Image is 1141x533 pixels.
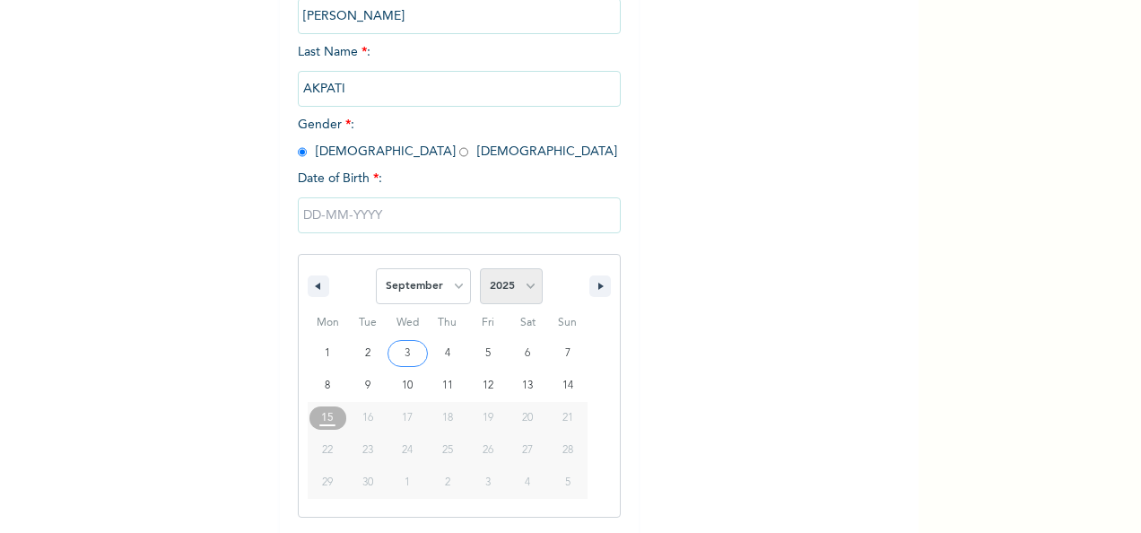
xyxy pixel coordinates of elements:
button: 19 [467,402,508,434]
button: 8 [308,370,348,402]
span: 4 [445,337,450,370]
button: 28 [547,434,588,467]
span: 9 [365,370,370,402]
button: 6 [508,337,548,370]
span: 25 [442,434,453,467]
button: 22 [308,434,348,467]
button: 24 [388,434,428,467]
span: 5 [485,337,491,370]
span: Tue [348,309,388,337]
span: 30 [362,467,373,499]
button: 15 [308,402,348,434]
span: 11 [442,370,453,402]
span: 13 [522,370,533,402]
span: 20 [522,402,533,434]
span: 12 [483,370,493,402]
span: 8 [325,370,330,402]
button: 25 [428,434,468,467]
span: 3 [405,337,410,370]
button: 26 [467,434,508,467]
span: Fri [467,309,508,337]
span: 15 [321,402,334,434]
button: 4 [428,337,468,370]
button: 16 [348,402,388,434]
button: 10 [388,370,428,402]
button: 9 [348,370,388,402]
span: 1 [325,337,330,370]
span: 19 [483,402,493,434]
span: Gender : [DEMOGRAPHIC_DATA] [DEMOGRAPHIC_DATA] [298,118,617,158]
span: 7 [565,337,570,370]
button: 27 [508,434,548,467]
button: 5 [467,337,508,370]
button: 23 [348,434,388,467]
span: 22 [322,434,333,467]
button: 13 [508,370,548,402]
input: DD-MM-YYYY [298,197,621,233]
button: 18 [428,402,468,434]
button: 7 [547,337,588,370]
button: 12 [467,370,508,402]
span: Sun [547,309,588,337]
button: 21 [547,402,588,434]
button: 20 [508,402,548,434]
span: 16 [362,402,373,434]
span: 10 [402,370,413,402]
span: 21 [562,402,573,434]
span: 17 [402,402,413,434]
span: Last Name : [298,46,621,95]
span: 26 [483,434,493,467]
span: Wed [388,309,428,337]
span: 23 [362,434,373,467]
span: 18 [442,402,453,434]
button: 2 [348,337,388,370]
span: Thu [428,309,468,337]
span: Date of Birth : [298,170,382,188]
span: 29 [322,467,333,499]
span: 6 [525,337,530,370]
span: 27 [522,434,533,467]
button: 14 [547,370,588,402]
span: Sat [508,309,548,337]
button: 30 [348,467,388,499]
span: 24 [402,434,413,467]
span: 2 [365,337,370,370]
button: 17 [388,402,428,434]
button: 11 [428,370,468,402]
button: 29 [308,467,348,499]
input: Enter your last name [298,71,621,107]
button: 1 [308,337,348,370]
button: 3 [388,337,428,370]
span: 28 [562,434,573,467]
span: Mon [308,309,348,337]
span: 14 [562,370,573,402]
